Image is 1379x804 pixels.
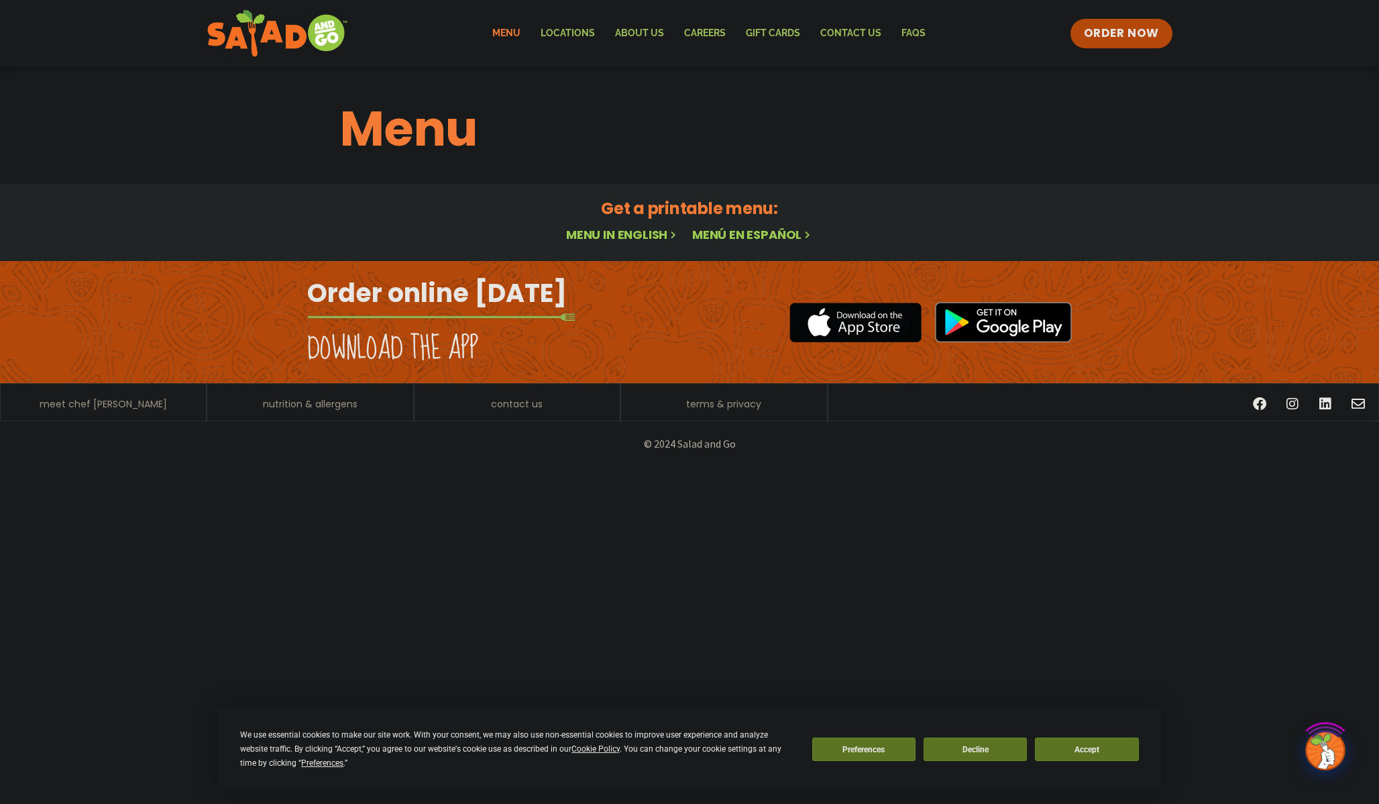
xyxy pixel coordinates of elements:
a: FAQs [891,18,936,49]
h2: Order online [DATE] [307,277,567,309]
a: Menu [482,18,531,49]
a: Careers [674,18,736,49]
a: Menu in English [566,226,679,243]
img: google_play [935,302,1072,342]
a: GIFT CARDS [736,18,810,49]
h1: Menu [340,93,1039,165]
a: ORDER NOW [1070,19,1172,48]
img: appstore [789,301,922,344]
p: © 2024 Salad and Go [314,435,1065,453]
span: ORDER NOW [1084,26,1159,42]
button: Preferences [812,738,916,761]
a: meet chef [PERSON_NAME] [40,399,167,409]
img: fork [307,313,575,321]
a: terms & privacy [686,399,761,409]
div: We use essential cookies to make our site work. With your consent, we may also use non-essential ... [240,728,795,770]
a: About Us [605,18,674,49]
span: Cookie Policy [571,744,620,754]
a: Menú en español [692,226,813,243]
a: nutrition & allergens [263,399,357,409]
div: Cookie Consent Prompt [217,708,1162,791]
nav: Menu [482,18,936,49]
a: Locations [531,18,605,49]
h2: Get a printable menu: [340,197,1039,220]
h2: Download the app [307,330,478,368]
button: Decline [924,738,1027,761]
span: Preferences [301,758,343,768]
img: new-SAG-logo-768×292 [207,7,348,60]
a: contact us [491,399,543,409]
a: Contact Us [810,18,891,49]
button: Accept [1035,738,1138,761]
